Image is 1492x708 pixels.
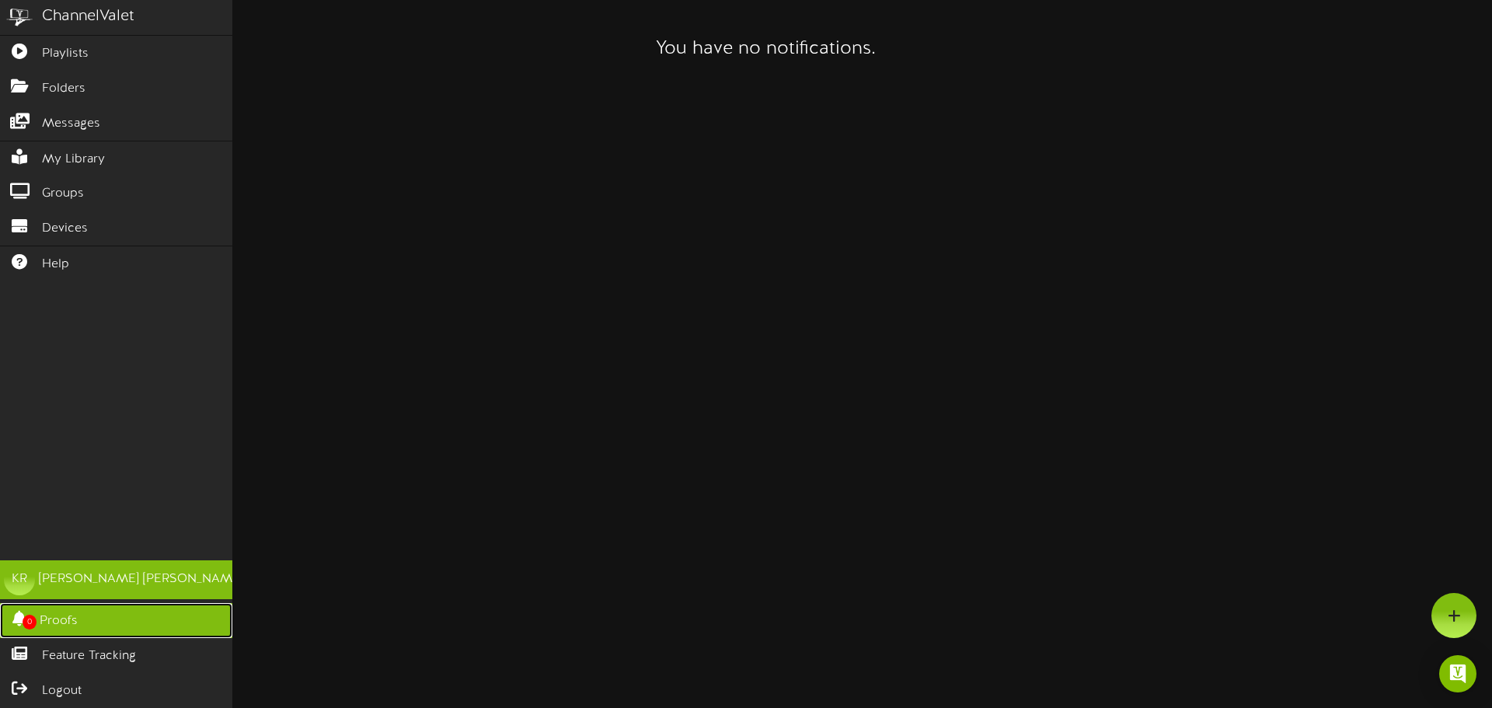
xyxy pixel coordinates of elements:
div: ChannelValet [42,5,134,28]
span: Logout [42,682,82,700]
span: Groups [42,185,84,203]
span: Playlists [42,45,89,63]
span: Devices [42,220,88,238]
span: Feature Tracking [42,647,136,665]
span: My Library [42,151,105,169]
span: Messages [42,115,100,133]
div: Open Intercom Messenger [1439,655,1476,692]
div: KR [4,564,35,595]
span: Proofs [40,612,78,630]
span: 0 [23,615,37,630]
span: Folders [42,80,85,98]
div: [PERSON_NAME] [PERSON_NAME] [39,570,243,588]
h3: You have no notifications. [322,39,1208,59]
span: Help [42,256,69,274]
